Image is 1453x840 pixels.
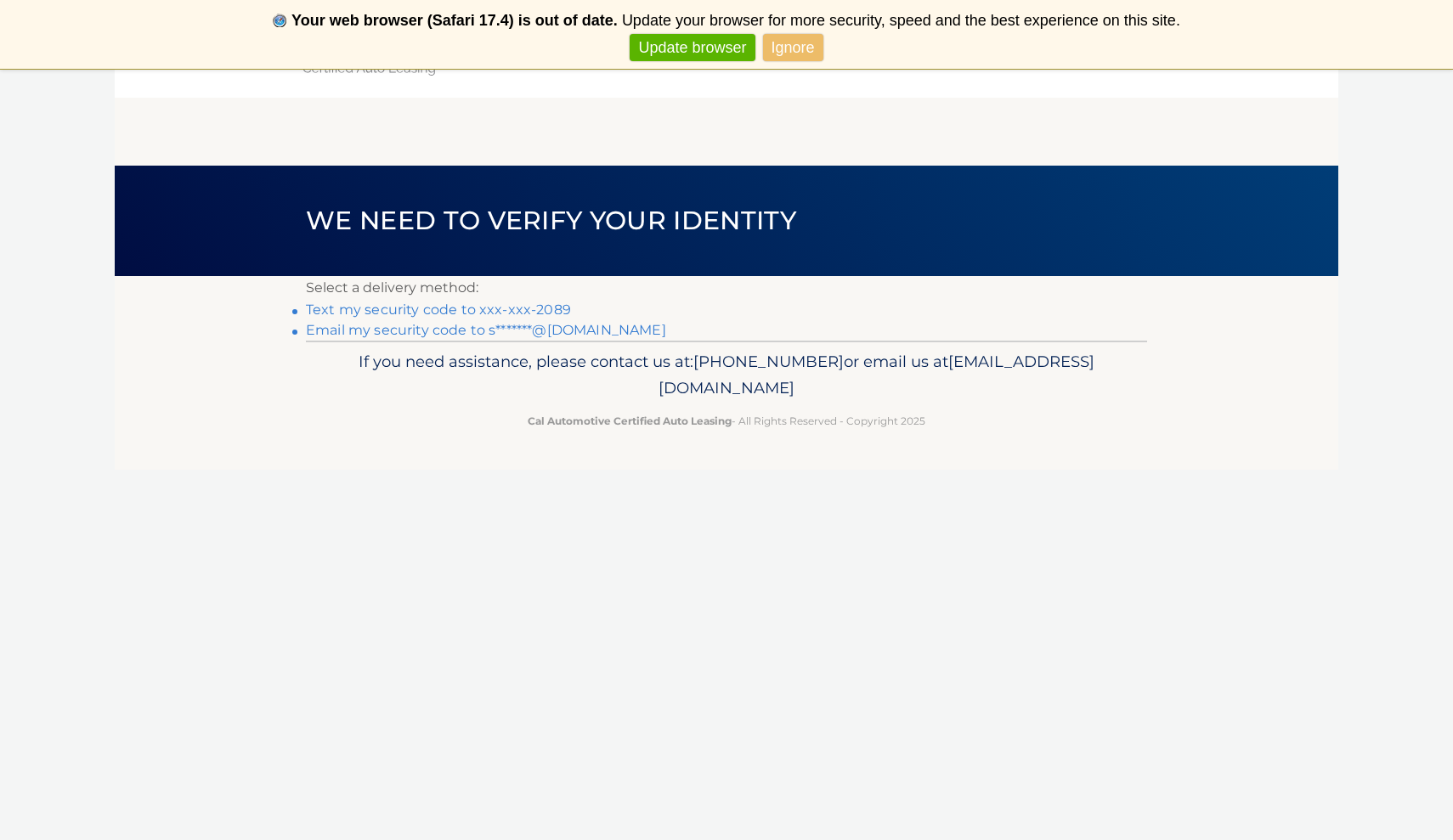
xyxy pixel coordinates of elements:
[306,322,666,338] a: Email my security code to s*******@[DOMAIN_NAME]
[306,276,1147,300] p: Select a delivery method:
[306,205,796,236] span: We need to verify your identity
[317,412,1136,430] p: - All Rights Reserved - Copyright 2025
[630,34,755,62] a: Update browser
[693,352,844,371] span: [PHONE_NUMBER]
[306,302,571,318] a: Text my security code to xxx-xxx-2089
[291,12,618,29] b: Your web browser (Safari 17.4) is out of date.
[622,12,1180,29] span: Update your browser for more security, speed and the best experience on this site.
[528,414,732,427] strong: Cal Automotive Certified Auto Leasing
[763,34,823,62] a: Ignore
[317,348,1136,403] p: If you need assistance, please contact us at: or email us at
